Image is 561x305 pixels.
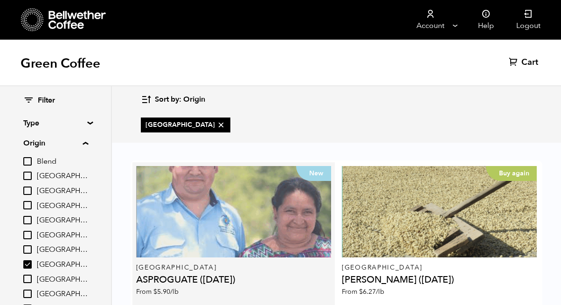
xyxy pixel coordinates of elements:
input: [GEOGRAPHIC_DATA] [23,201,32,209]
input: [GEOGRAPHIC_DATA] [23,260,32,269]
span: Filter [38,96,55,106]
span: From [342,287,384,296]
bdi: 5.90 [153,287,179,296]
span: Cart [521,57,538,68]
span: [GEOGRAPHIC_DATA] [37,215,88,226]
input: [GEOGRAPHIC_DATA] [23,187,32,195]
span: [GEOGRAPHIC_DATA] [37,201,88,211]
h4: [PERSON_NAME] ([DATE]) [342,275,537,284]
summary: Origin [23,138,88,149]
span: [GEOGRAPHIC_DATA] [37,245,88,255]
span: Blend [37,157,88,167]
span: Sort by: Origin [155,95,205,105]
input: [GEOGRAPHIC_DATA] [23,275,32,283]
span: [GEOGRAPHIC_DATA] [37,275,88,285]
input: [GEOGRAPHIC_DATA] [23,290,32,298]
span: [GEOGRAPHIC_DATA] [145,120,226,130]
h4: ASPROGUATE ([DATE]) [136,275,331,284]
p: Buy again [486,166,537,181]
button: Sort by: Origin [141,89,205,111]
span: [GEOGRAPHIC_DATA] [37,171,88,181]
p: [GEOGRAPHIC_DATA] [136,264,331,271]
span: [GEOGRAPHIC_DATA] [37,289,88,299]
span: From [136,287,179,296]
p: New [296,166,331,181]
bdi: 6.27 [359,287,384,296]
span: [GEOGRAPHIC_DATA] [37,260,88,270]
a: Buy again [342,166,537,257]
p: [GEOGRAPHIC_DATA] [342,264,537,271]
input: [GEOGRAPHIC_DATA] [23,172,32,180]
input: Blend [23,157,32,166]
h1: Green Coffee [21,55,100,72]
span: [GEOGRAPHIC_DATA] [37,186,88,196]
a: New [136,166,331,257]
input: [GEOGRAPHIC_DATA] [23,231,32,239]
span: $ [153,287,157,296]
a: Cart [509,57,540,68]
input: [GEOGRAPHIC_DATA] [23,216,32,224]
summary: Type [23,118,88,129]
span: [GEOGRAPHIC_DATA] [37,230,88,241]
span: /lb [170,287,179,296]
span: $ [359,287,363,296]
span: /lb [376,287,384,296]
input: [GEOGRAPHIC_DATA] [23,245,32,254]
